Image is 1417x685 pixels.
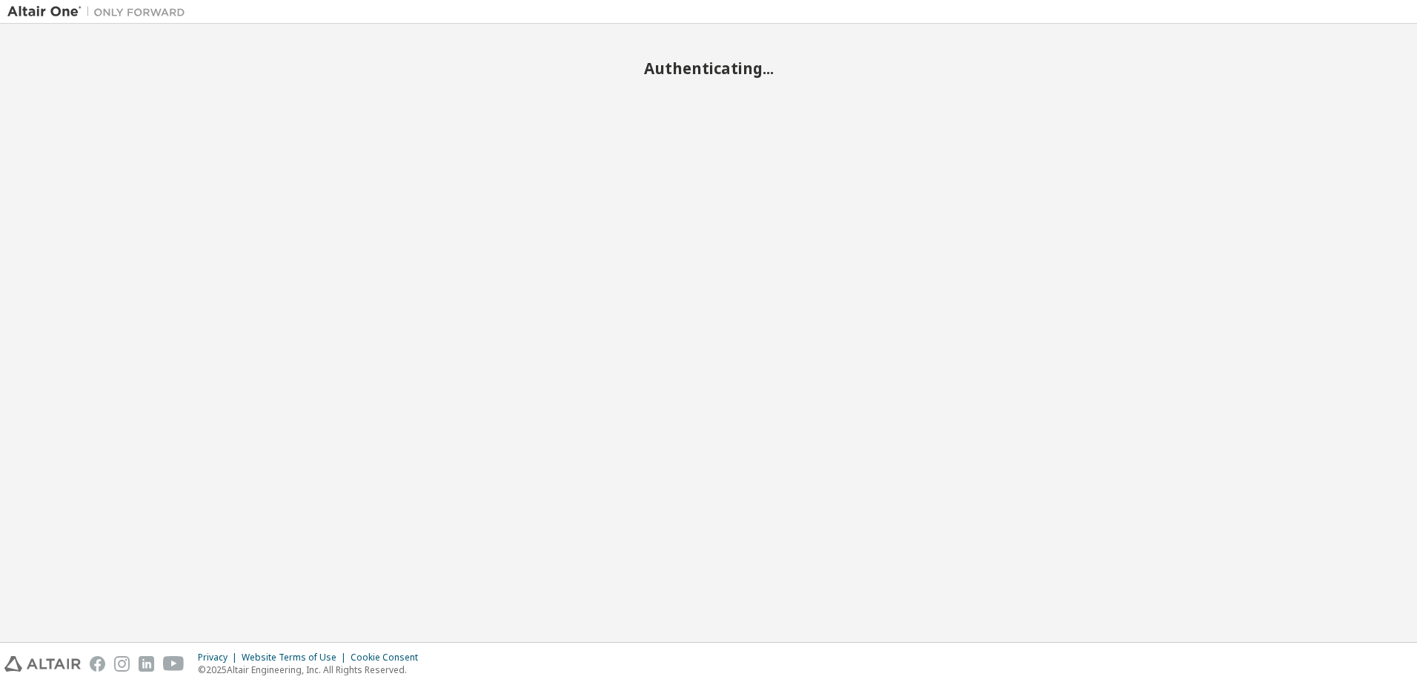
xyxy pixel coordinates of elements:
[163,656,185,672] img: youtube.svg
[4,656,81,672] img: altair_logo.svg
[139,656,154,672] img: linkedin.svg
[198,664,427,676] p: © 2025 Altair Engineering, Inc. All Rights Reserved.
[7,59,1410,78] h2: Authenticating...
[90,656,105,672] img: facebook.svg
[198,652,242,664] div: Privacy
[114,656,130,672] img: instagram.svg
[351,652,427,664] div: Cookie Consent
[242,652,351,664] div: Website Terms of Use
[7,4,193,19] img: Altair One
